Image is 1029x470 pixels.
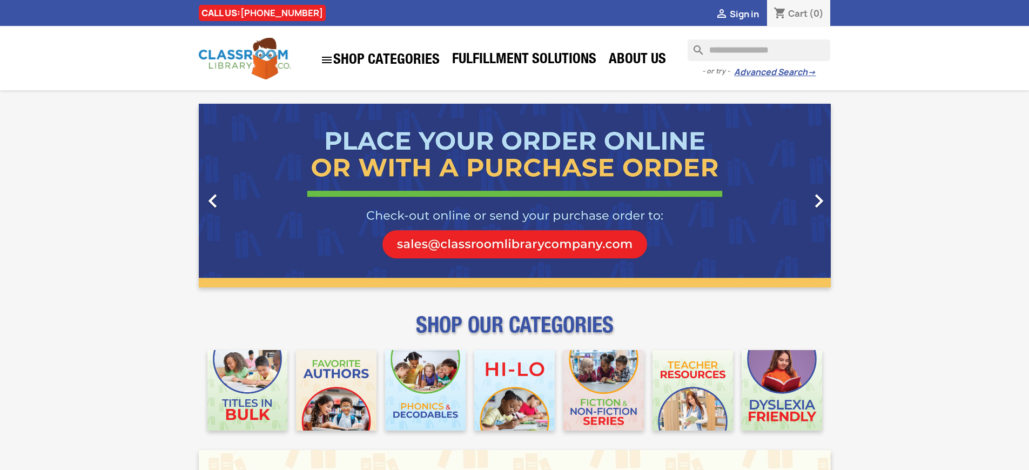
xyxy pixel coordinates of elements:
a: [PHONE_NUMBER] [240,7,323,19]
img: Classroom Library Company [199,38,291,79]
i:  [805,187,832,214]
img: CLC_HiLo_Mobile.jpg [474,350,555,431]
img: CLC_Dyslexia_Mobile.jpg [742,350,822,431]
i: search [688,39,701,52]
input: Search [688,39,830,61]
p: SHOP OUR CATEGORIES [199,322,831,341]
ul: Carousel container [199,104,831,287]
span: Cart [788,8,808,19]
a: SHOP CATEGORIES [315,48,445,72]
img: CLC_Bulk_Mobile.jpg [207,350,288,431]
a: Fulfillment Solutions [447,50,602,71]
a: About Us [603,50,671,71]
img: CLC_Favorite_Authors_Mobile.jpg [296,350,376,431]
i:  [715,8,728,21]
span: (0) [809,8,824,19]
i:  [320,53,333,66]
a: Advanced Search→ [734,67,816,78]
a:  Sign in [715,8,759,20]
div: CALL US: [199,5,326,21]
img: CLC_Fiction_Nonfiction_Mobile.jpg [563,350,644,431]
img: CLC_Phonics_And_Decodables_Mobile.jpg [385,350,466,431]
span: - or try - [702,66,734,77]
i: shopping_cart [774,8,786,21]
a: Previous [199,104,294,287]
img: CLC_Teacher_Resources_Mobile.jpg [653,350,733,431]
span: Sign in [730,8,759,20]
i:  [199,187,226,214]
a: Next [736,104,831,287]
span: → [808,67,816,78]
